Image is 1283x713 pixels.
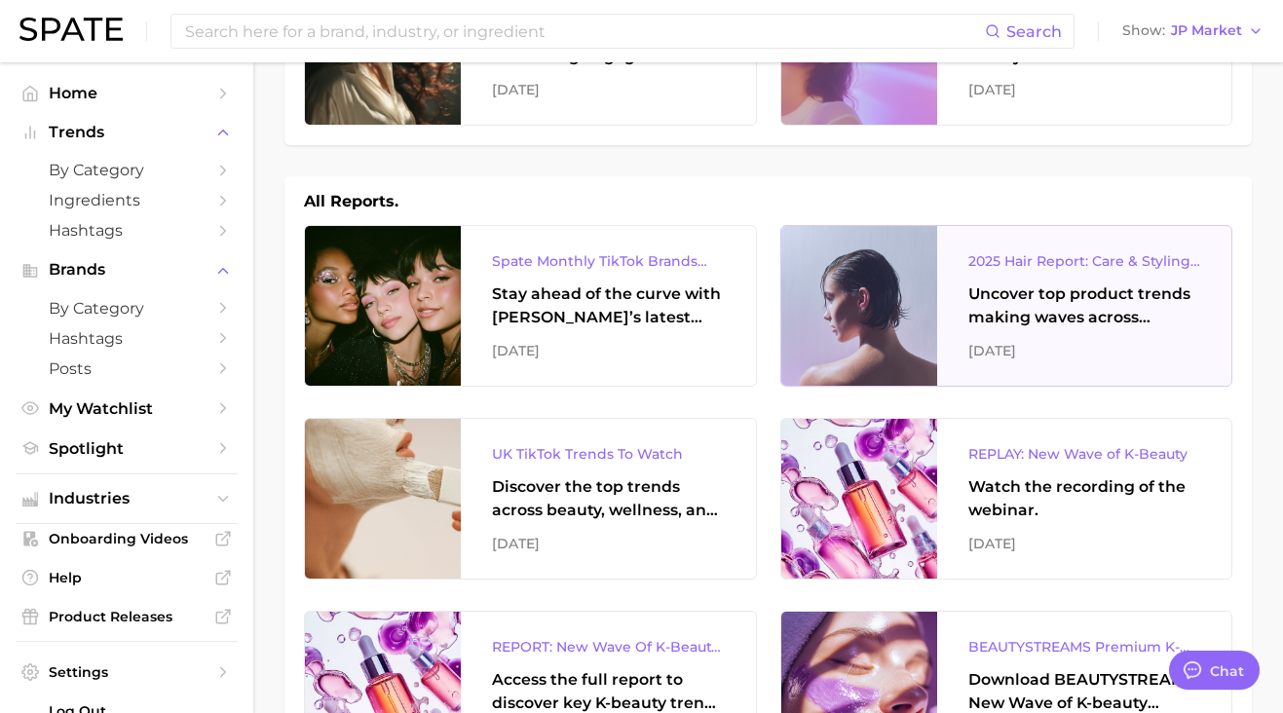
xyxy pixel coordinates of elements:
div: UK TikTok Trends To Watch [492,442,725,466]
span: My Watchlist [49,399,205,418]
a: Onboarding Videos [16,524,238,553]
a: by Category [16,155,238,185]
div: [DATE] [968,339,1201,362]
a: by Category [16,293,238,323]
div: Uncover top product trends making waves across platforms — along with key insights into benefits,... [968,282,1201,329]
button: Trends [16,118,238,147]
span: Settings [49,663,205,681]
span: Ingredients [49,191,205,209]
span: Posts [49,359,205,378]
div: Watch the recording of the webinar. [968,475,1201,522]
a: Spate Monthly TikTok Brands TrackerStay ahead of the curve with [PERSON_NAME]’s latest monthly tr... [304,225,757,387]
a: Posts [16,354,238,384]
button: ShowJP Market [1117,19,1268,44]
a: REPLAY: New Wave of K-BeautyWatch the recording of the webinar.[DATE] [780,418,1233,580]
span: Hashtags [49,221,205,240]
a: UK TikTok Trends To WatchDiscover the top trends across beauty, wellness, and personal care on Ti... [304,418,757,580]
a: Product Releases [16,602,238,631]
span: Product Releases [49,608,205,625]
div: [DATE] [492,78,725,101]
span: Hashtags [49,329,205,348]
div: REPORT: New Wave Of K-Beauty: [GEOGRAPHIC_DATA]’s Trending Innovations In Skincare & Color Cosmetics [492,635,725,658]
span: Brands [49,261,205,279]
a: 2025 Hair Report: Care & Styling ProductsUncover top product trends making waves across platforms... [780,225,1233,387]
a: Home [16,78,238,108]
div: 2025 Hair Report: Care & Styling Products [968,249,1201,273]
a: Hashtags [16,323,238,354]
span: JP Market [1171,25,1242,36]
span: Trends [49,124,205,141]
input: Search here for a brand, industry, or ingredient [183,15,985,48]
a: Help [16,563,238,592]
span: Search [1006,22,1062,41]
button: Brands [16,255,238,284]
a: Settings [16,657,238,687]
img: SPATE [19,18,123,41]
span: Show [1122,25,1165,36]
span: Industries [49,490,205,507]
span: by Category [49,161,205,179]
div: Discover the top trends across beauty, wellness, and personal care on TikTok [GEOGRAPHIC_DATA]. [492,475,725,522]
span: Home [49,84,205,102]
h1: All Reports. [304,190,398,213]
div: [DATE] [492,532,725,555]
div: [DATE] [968,532,1201,555]
a: Hashtags [16,215,238,245]
div: BEAUTYSTREAMS Premium K-beauty Trends Report [968,635,1201,658]
button: Industries [16,484,238,513]
a: Spotlight [16,433,238,464]
span: by Category [49,299,205,318]
a: Ingredients [16,185,238,215]
div: Spate Monthly TikTok Brands Tracker [492,249,725,273]
a: My Watchlist [16,394,238,424]
span: Onboarding Videos [49,530,205,547]
span: Spotlight [49,439,205,458]
div: REPLAY: New Wave of K-Beauty [968,442,1201,466]
div: [DATE] [968,78,1201,101]
div: Stay ahead of the curve with [PERSON_NAME]’s latest monthly tracker, spotlighting the fastest-gro... [492,282,725,329]
span: Help [49,569,205,586]
div: [DATE] [492,339,725,362]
